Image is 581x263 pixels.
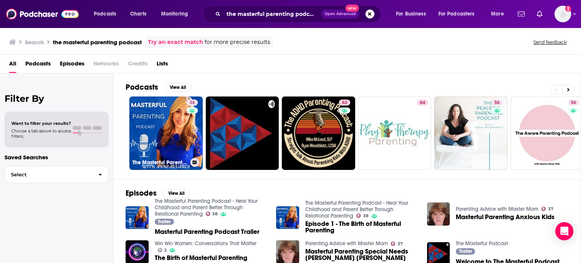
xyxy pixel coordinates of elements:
a: Episode 1 - The Birth of Masterful Parenting [305,221,418,233]
a: 38 [186,100,198,106]
img: Podchaser - Follow, Share and Rate Podcasts [6,7,79,21]
a: All [9,58,16,73]
button: open menu [156,8,198,20]
span: Trailer [158,219,171,224]
h3: Search [25,39,44,46]
span: Monitoring [161,9,188,19]
button: open menu [486,8,513,20]
a: Masterful Parenting Podcast Trailer [155,229,259,235]
a: The Masterful Parenting Podcast - Heal Your Childhood and Parent Better Through Relational Parenting [155,198,258,217]
span: 38 [212,212,217,216]
p: Saved Searches [5,154,109,161]
span: 62 [342,99,347,107]
h2: Podcasts [126,82,158,92]
a: 64 [417,100,428,106]
span: For Business [396,9,426,19]
a: 37 [541,207,553,211]
button: Select [5,166,109,183]
button: Open AdvancedNew [321,9,359,19]
span: Choose a tab above to access filters. [11,128,71,139]
span: New [345,5,359,12]
a: PodcastsView All [126,82,191,92]
a: Show notifications dropdown [534,8,545,20]
button: Show profile menu [555,6,571,22]
span: Open Advanced [325,12,356,16]
a: Parenting Advice with Master Mom [456,206,538,212]
span: Trailer [459,249,472,254]
button: Send feedback [531,39,569,45]
button: View All [164,83,191,92]
img: User Profile [555,6,571,22]
input: Search podcasts, credits, & more... [224,8,321,20]
a: 38 [206,212,218,216]
svg: Add a profile image [565,6,571,12]
span: Want to filter your results? [11,121,71,126]
a: Show notifications dropdown [515,8,528,20]
button: View All [163,189,190,198]
div: Open Intercom Messenger [555,222,573,240]
a: 38The Masterful Parenting Podcast - Heal Your Childhood and Parent Better Through Relational Pare... [129,96,203,170]
span: Credits [128,58,148,73]
a: 62 [282,96,355,170]
a: The Birth of Masterful Parenting [155,255,247,261]
span: Charts [130,9,146,19]
a: 56 [568,100,579,106]
a: Try an exact match [148,38,203,47]
a: 62 [339,100,350,106]
div: Search podcasts, credits, & more... [210,5,388,23]
span: For Podcasters [438,9,475,19]
a: Parenting Advice with Master Mom [305,240,388,247]
a: 56 [491,100,503,106]
img: Episode 1 - The Birth of Masterful Parenting [276,206,299,229]
span: 37 [398,242,403,246]
span: 38 [190,99,195,107]
a: Win Win Women: Conversations That Matter [155,240,256,247]
span: for more precise results [205,38,270,47]
a: Masterful Parenting Anxious Kids [456,214,555,220]
a: 37 [391,241,403,246]
span: 56 [494,99,500,107]
h3: The Masterful Parenting Podcast - Heal Your Childhood and Parent Better Through Relational Parenting [132,159,187,166]
button: open menu [89,8,126,20]
button: open menu [433,8,486,20]
img: Masterful Parenting Podcast Trailer [126,206,149,229]
button: open menu [391,8,435,20]
span: 38 [363,214,368,218]
img: Masterful Parenting Anxious Kids [427,202,450,226]
h2: Episodes [126,188,157,198]
span: Select [5,172,92,177]
a: Charts [125,8,151,20]
span: 2 [164,249,166,252]
span: 37 [548,207,553,211]
span: 56 [571,99,576,107]
h2: Filter By [5,93,109,104]
span: 64 [420,99,425,107]
a: Podcasts [25,58,51,73]
span: Podcasts [94,9,116,19]
a: 38 [356,213,368,218]
span: Masterful Parenting Special Needs [PERSON_NAME] [PERSON_NAME] [305,248,418,261]
span: Logged in as Bcprpro33 [555,6,571,22]
a: The Masterful Parenting Podcast - Heal Your Childhood and Parent Better Through Relational Parenting [305,200,408,219]
h3: the masterful parenting podcast [53,39,142,46]
a: EpisodesView All [126,188,190,198]
a: 64 [358,96,432,170]
span: More [491,9,504,19]
a: Episodes [60,58,84,73]
a: Masterful Parenting Special Needs Axel Cerebral Palsey [305,248,418,261]
span: Networks [93,58,119,73]
a: Lists [157,58,168,73]
a: 2 [158,248,167,252]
